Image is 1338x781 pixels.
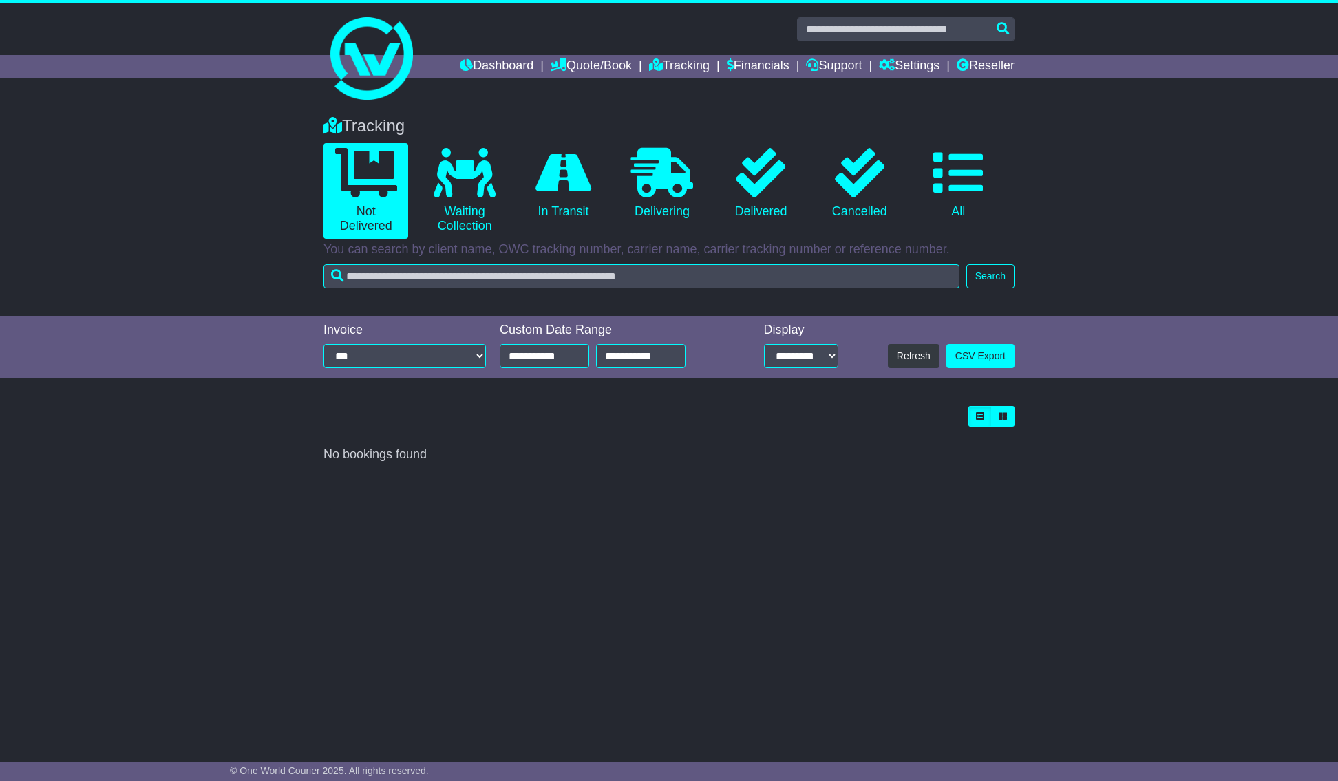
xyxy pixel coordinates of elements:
[806,55,862,78] a: Support
[727,55,789,78] a: Financials
[500,323,721,338] div: Custom Date Range
[764,323,838,338] div: Display
[966,264,1015,288] button: Search
[946,344,1015,368] a: CSV Export
[551,55,632,78] a: Quote/Book
[521,143,606,224] a: In Transit
[323,242,1015,257] p: You can search by client name, OWC tracking number, carrier name, carrier tracking number or refe...
[957,55,1015,78] a: Reseller
[460,55,533,78] a: Dashboard
[649,55,710,78] a: Tracking
[317,116,1021,136] div: Tracking
[619,143,704,224] a: Delivering
[879,55,939,78] a: Settings
[323,447,1015,462] div: No bookings found
[817,143,902,224] a: Cancelled
[323,323,486,338] div: Invoice
[230,765,429,776] span: © One World Courier 2025. All rights reserved.
[323,143,408,239] a: Not Delivered
[719,143,803,224] a: Delivered
[422,143,507,239] a: Waiting Collection
[888,344,939,368] button: Refresh
[916,143,1001,224] a: All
